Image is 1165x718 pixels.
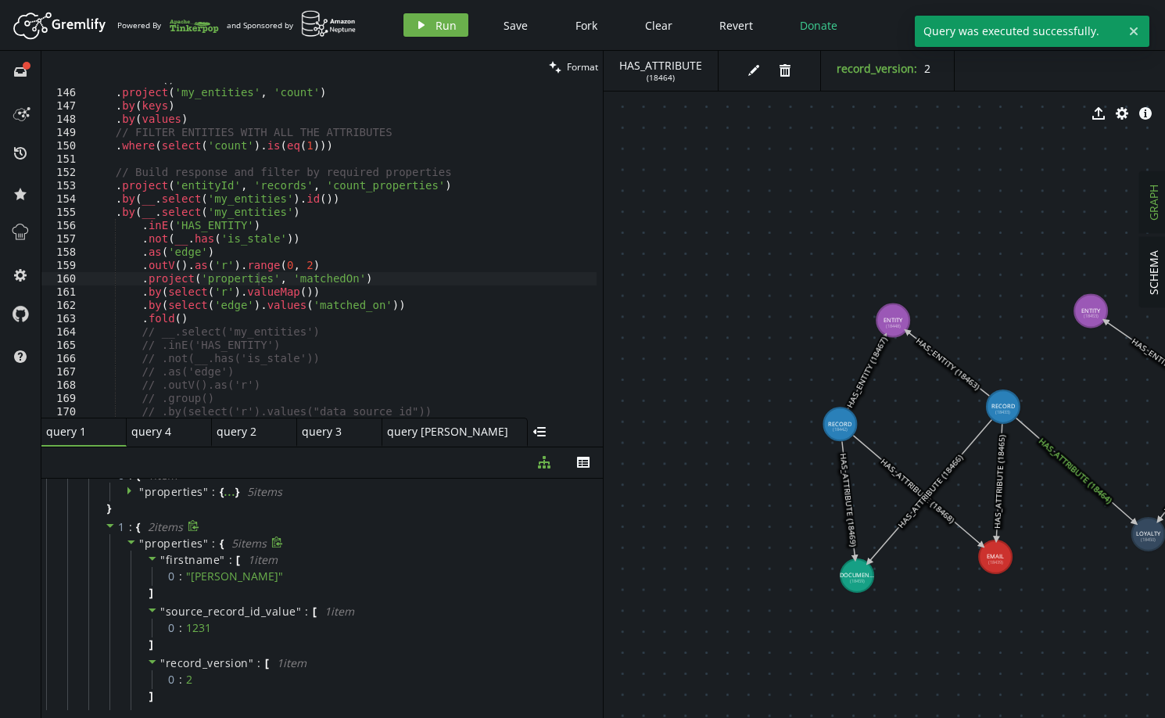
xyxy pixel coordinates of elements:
div: 163 [41,312,86,325]
tspan: RECORD [828,420,851,428]
span: properties [145,484,203,499]
tspan: DOCUMEN... [840,571,874,579]
tspan: (18453) [1084,313,1099,319]
div: 157 [41,232,86,246]
span: " [249,655,254,670]
button: Revert [708,13,765,37]
div: 167 [41,365,86,379]
div: 153 [41,179,86,192]
span: ] [147,689,153,703]
span: source_record_id_value [166,604,296,619]
tspan: (18448) [886,323,901,329]
span: } [235,485,239,499]
span: " [220,552,225,567]
div: 165 [41,339,86,352]
span: " [160,655,166,670]
span: 2 [924,61,930,76]
span: " [160,552,166,567]
span: 1 [118,519,125,534]
span: { [136,520,140,534]
div: 156 [41,219,86,232]
span: 2 item s [148,519,183,534]
span: : [129,520,133,534]
span: { [220,537,224,551]
span: " [203,484,209,499]
tspan: EMAIL [987,552,1004,560]
div: 159 [41,259,86,272]
span: [ [236,553,240,567]
span: " [160,604,166,619]
div: 164 [41,325,86,339]
span: query 4 [131,425,194,439]
tspan: (18442) [833,426,848,433]
span: 0 [168,569,186,583]
span: HAS_ATTRIBUTE [619,59,702,73]
text: HAS_ATTRIBUTE (18469) [838,453,859,547]
span: " [139,536,145,551]
span: query 2 [217,425,279,439]
span: Run [436,18,457,33]
div: 2 [186,673,192,687]
span: [ [265,656,269,670]
span: " [296,604,302,619]
div: 148 [41,113,86,126]
span: SCHEMA [1146,250,1161,295]
button: Format [544,51,603,83]
span: ] [147,637,153,652]
label: record_version : [837,61,917,76]
span: 5 item s [247,484,282,499]
button: Donate [788,13,849,37]
span: query 1 [46,425,109,439]
span: 0 [168,621,186,635]
div: 149 [41,126,86,139]
span: firstname [166,552,220,567]
span: { [220,485,224,499]
div: 151 [41,153,86,166]
span: Format [567,60,598,74]
span: 0 [168,673,186,687]
div: : [179,673,183,687]
span: [ [313,605,317,619]
div: 147 [41,99,86,113]
span: 1 item [248,552,278,567]
div: 160 [41,272,86,285]
span: Revert [719,18,753,33]
span: query 3 [302,425,364,439]
div: 169 [41,392,86,405]
div: 158 [41,246,86,259]
span: record_version [166,655,249,670]
span: ] [147,586,153,600]
span: query [PERSON_NAME] [387,425,510,439]
span: 1 item [324,604,354,619]
tspan: RECORD [991,402,1015,410]
span: } [105,501,111,515]
div: 170 [41,405,86,418]
tspan: (18433) [995,409,1010,415]
div: 155 [41,206,86,219]
span: : [229,553,233,567]
div: 162 [41,299,86,312]
tspan: ENTITY [1081,307,1101,314]
span: " [203,536,209,551]
span: Clear [645,18,672,33]
span: GRAPH [1146,185,1161,221]
div: 1231 [186,621,211,635]
span: Query was executed successfully. [915,16,1122,47]
button: Save [492,13,539,37]
tspan: LOYALTY [1136,530,1161,537]
button: Run [403,13,468,37]
span: Donate [800,18,837,33]
span: 1 item [277,655,306,670]
span: : [257,656,261,670]
div: 152 [41,166,86,179]
div: 166 [41,352,86,365]
span: : [212,537,216,551]
div: 161 [41,285,86,299]
div: and Sponsored by [227,10,357,40]
div: : [179,621,183,635]
div: 154 [41,192,86,206]
span: " [139,484,145,499]
span: 5 item s [231,536,267,551]
div: Powered By [117,12,219,39]
tspan: (18459) [850,578,865,584]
